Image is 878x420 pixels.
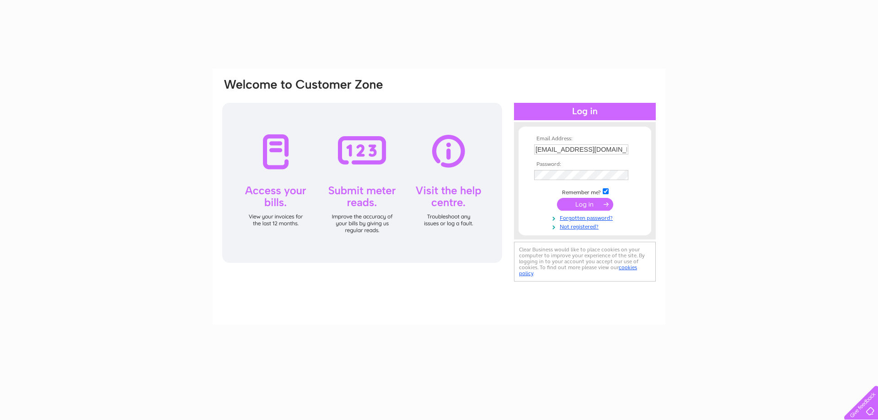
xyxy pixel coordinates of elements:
th: Password: [532,161,638,168]
a: cookies policy [519,264,637,276]
th: Email Address: [532,136,638,142]
td: Remember me? [532,187,638,196]
a: Forgotten password? [534,213,638,222]
div: Clear Business would like to place cookies on your computer to improve your experience of the sit... [514,242,656,282]
a: Not registered? [534,222,638,230]
input: Submit [557,198,613,211]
